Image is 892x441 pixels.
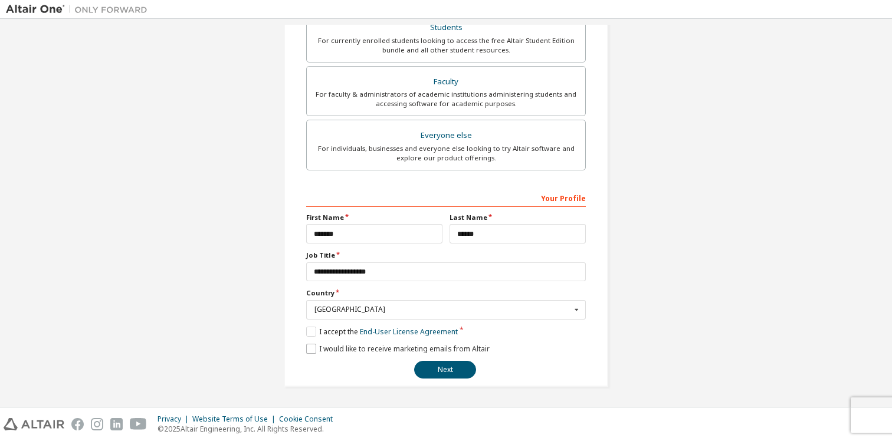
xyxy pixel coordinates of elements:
label: First Name [306,213,442,222]
label: I accept the [306,327,458,337]
img: instagram.svg [91,418,103,430]
div: Privacy [158,414,192,424]
img: Altair One [6,4,153,15]
a: End-User License Agreement [360,327,458,337]
label: Country [306,288,586,298]
div: For currently enrolled students looking to access the free Altair Student Edition bundle and all ... [314,36,578,55]
img: linkedin.svg [110,418,123,430]
div: Cookie Consent [279,414,340,424]
div: Website Terms of Use [192,414,279,424]
button: Next [414,361,476,379]
div: Your Profile [306,188,586,207]
label: Job Title [306,251,586,260]
label: Last Name [450,213,586,222]
label: I would like to receive marketing emails from Altair [306,344,490,354]
p: © 2025 Altair Engineering, Inc. All Rights Reserved. [158,424,340,434]
img: altair_logo.svg [4,418,64,430]
div: For faculty & administrators of academic institutions administering students and accessing softwa... [314,90,578,108]
div: Faculty [314,74,578,90]
img: facebook.svg [71,418,84,430]
div: Everyone else [314,127,578,144]
div: For individuals, businesses and everyone else looking to try Altair software and explore our prod... [314,144,578,163]
div: [GEOGRAPHIC_DATA] [314,306,571,313]
div: Students [314,19,578,36]
img: youtube.svg [130,418,147,430]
